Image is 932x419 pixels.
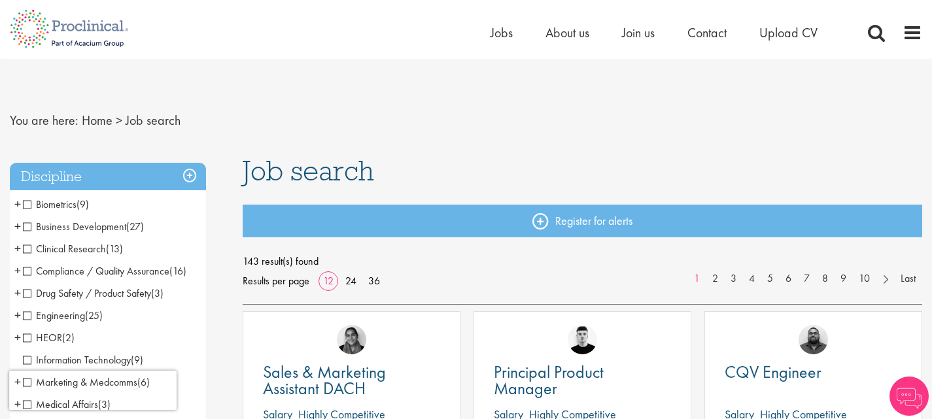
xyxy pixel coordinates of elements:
a: 3 [724,271,743,286]
h3: Discipline [10,163,206,191]
iframe: reCAPTCHA [9,371,177,410]
span: + [14,261,21,280]
span: Biometrics [23,197,77,211]
span: (9) [77,197,89,211]
span: (25) [85,309,103,322]
a: 1 [687,271,706,286]
a: 4 [742,271,761,286]
span: (2) [62,331,75,344]
a: Register for alerts [243,205,922,237]
a: breadcrumb link [82,112,112,129]
span: Information Technology [23,353,131,367]
span: + [14,305,21,325]
span: Engineering [23,309,103,322]
span: Principal Product Manager [494,361,604,399]
span: + [14,194,21,214]
span: CQV Engineer [725,361,821,383]
span: Business Development [23,220,126,233]
span: Clinical Research [23,242,106,256]
span: (3) [151,286,164,300]
a: About us [545,24,589,41]
span: You are here: [10,112,78,129]
span: Drug Safety / Product Safety [23,286,151,300]
span: (9) [131,353,143,367]
a: CQV Engineer [725,364,902,380]
a: 9 [834,271,853,286]
a: Last [894,271,922,286]
span: Clinical Research [23,242,123,256]
img: Anjali Parbhu [337,325,366,354]
a: 12 [319,274,338,288]
a: 10 [852,271,876,286]
a: Upload CV [759,24,818,41]
span: Results per page [243,271,309,291]
span: Compliance / Quality Assurance [23,264,169,278]
span: 143 result(s) found [243,252,922,271]
span: Job search [243,153,374,188]
span: + [14,283,21,303]
span: HEOR [23,331,62,344]
a: Jobs [491,24,513,41]
a: Join us [622,24,655,41]
a: 6 [779,271,798,286]
span: Information Technology [23,353,143,367]
a: 24 [341,274,361,288]
a: Principal Product Manager [494,364,671,397]
img: Chatbot [889,377,929,416]
a: Contact [687,24,727,41]
a: 7 [797,271,816,286]
img: Ashley Bennett [799,325,828,354]
span: + [14,216,21,236]
span: Engineering [23,309,85,322]
span: (16) [169,264,186,278]
span: (13) [106,242,123,256]
span: Drug Safety / Product Safety [23,286,164,300]
img: Patrick Melody [568,325,597,354]
a: 8 [816,271,835,286]
span: + [14,239,21,258]
span: Job search [126,112,181,129]
span: Sales & Marketing Assistant DACH [263,361,386,399]
span: Biometrics [23,197,89,211]
a: 36 [364,274,385,288]
span: HEOR [23,331,75,344]
a: 2 [706,271,725,286]
span: + [14,327,21,347]
a: Sales & Marketing Assistant DACH [263,364,440,397]
a: 5 [761,271,780,286]
span: > [116,112,122,129]
span: (27) [126,220,144,233]
span: Compliance / Quality Assurance [23,264,186,278]
span: Business Development [23,220,144,233]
